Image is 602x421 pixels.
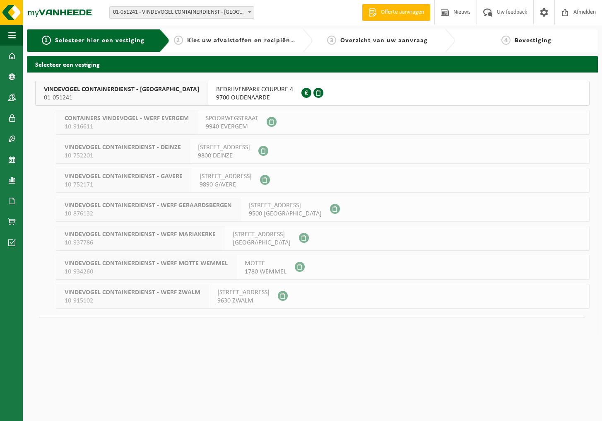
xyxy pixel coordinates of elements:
span: 10-916611 [65,123,189,131]
span: Offerte aanvragen [379,8,426,17]
span: Overzicht van uw aanvraag [340,37,428,44]
span: 10-752171 [65,181,183,189]
span: Selecteer hier een vestiging [55,37,144,44]
span: MOTTE [245,259,287,268]
span: [STREET_ADDRESS] [233,230,291,239]
span: VINDEVOGEL CONTAINERDIENST - WERF MARIAKERKE [65,230,216,239]
span: VINDEVOGEL CONTAINERDIENST - WERF ZWALM [65,288,200,297]
span: VINDEVOGEL CONTAINERDIENST - GAVERE [65,172,183,181]
span: 9500 [GEOGRAPHIC_DATA] [249,210,322,218]
span: 3 [327,36,336,45]
span: [STREET_ADDRESS] [198,143,250,152]
span: VINDEVOGEL CONTAINERDIENST - WERF MOTTE WEMMEL [65,259,228,268]
span: [STREET_ADDRESS] [217,288,270,297]
span: 2 [174,36,183,45]
span: 9940 EVERGEM [206,123,258,131]
span: 01-051241 [44,94,199,102]
span: 1 [42,36,51,45]
span: 10-937786 [65,239,216,247]
span: 9890 GAVERE [200,181,252,189]
span: [STREET_ADDRESS] [249,201,322,210]
span: 10-934260 [65,268,228,276]
span: Kies uw afvalstoffen en recipiënten [187,37,301,44]
span: 4 [501,36,510,45]
span: SPOORWEGSTRAAT [206,114,258,123]
span: 9700 OUDENAARDE [216,94,293,102]
span: [STREET_ADDRESS] [200,172,252,181]
span: 10-876132 [65,210,232,218]
span: 9800 DEINZE [198,152,250,160]
span: 1780 WEMMEL [245,268,287,276]
span: 10-752201 [65,152,181,160]
span: [GEOGRAPHIC_DATA] [233,239,291,247]
span: 01-051241 - VINDEVOGEL CONTAINERDIENST - OUDENAARDE - OUDENAARDE [110,7,254,18]
span: VINDEVOGEL CONTAINERDIENST - [GEOGRAPHIC_DATA] [44,85,199,94]
span: 9630 ZWALM [217,297,270,305]
span: VINDEVOGEL CONTAINERDIENST - WERF GERAARDSBERGEN [65,201,232,210]
span: BEDRIJVENPARK COUPURE 4 [216,85,293,94]
h2: Selecteer een vestiging [27,56,598,72]
span: 10-915102 [65,297,200,305]
span: 01-051241 - VINDEVOGEL CONTAINERDIENST - OUDENAARDE - OUDENAARDE [109,6,254,19]
span: Bevestiging [515,37,551,44]
button: VINDEVOGEL CONTAINERDIENST - [GEOGRAPHIC_DATA] 01-051241 BEDRIJVENPARK COUPURE 49700 OUDENAARDE [35,81,590,106]
span: VINDEVOGEL CONTAINERDIENST - DEINZE [65,143,181,152]
a: Offerte aanvragen [362,4,430,21]
span: CONTAINERS VINDEVOGEL - WERF EVERGEM [65,114,189,123]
